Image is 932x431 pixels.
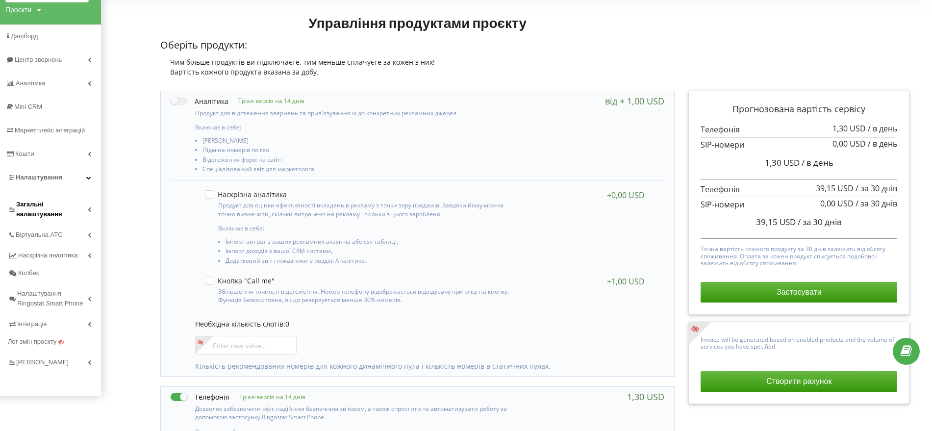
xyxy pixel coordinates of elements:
div: +1,00 USD [607,277,645,286]
p: Продукт для оцінки ефективності вкладень в рекламу з точки зору продажів. Завдяки йому можна точн... [218,201,513,218]
span: Дашборд [11,32,38,40]
li: [PERSON_NAME] [202,137,516,147]
a: Колбек [8,264,101,282]
p: Тріал-версія на 14 днів [228,97,304,105]
a: Інтеграція [8,312,101,333]
a: Загальні налаштування [8,193,101,223]
span: Маркетплейс інтеграцій [15,127,85,134]
span: Mini CRM [14,103,42,110]
span: Загальні налаштування [16,200,88,219]
span: Кошти [15,150,34,157]
h1: Управління продуктами проєкту [160,14,675,31]
p: Телефонія [701,184,897,195]
span: / в день [868,123,897,134]
span: Віртуальна АТС [16,230,63,240]
span: Наскрізна аналітика [18,251,77,260]
a: Лог змін проєкту [8,333,101,351]
div: від + 1,00 USD [605,96,664,106]
span: Налаштування [16,174,62,181]
p: Продукт для відстеження звернень та прив'язування їх до конкретних рекламних джерел. [195,109,516,117]
div: Вартість кожного продукта вказана за добу. [160,67,675,77]
p: Включає в себе: [195,123,516,131]
span: Колбек [18,268,39,278]
span: Інтеграція [17,319,47,329]
span: / за 30 днів [798,216,842,228]
label: Телефонія [171,392,229,402]
li: Спеціалізований звіт для маркетолога [202,166,516,175]
span: 1,30 USD [832,123,866,134]
p: Збільшення точності відстеження. Номер телефону відображається відвідувачу при кліці на кнопку. Ф... [218,287,513,304]
li: Підміна номерів по гео [202,147,516,156]
span: [PERSON_NAME] [16,357,69,367]
li: Відстеження форм на сайті [202,156,516,166]
span: Лог змін проєкту [8,337,56,347]
li: Додатковий звіт і показники в розділі Аналітика. [226,257,513,267]
p: Тріал-версія на 14 днів [229,393,305,401]
p: Включає в себе: [218,224,513,232]
label: Кнопка "Call me" [205,277,275,285]
span: 0 [285,319,289,329]
span: 39,15 USD [756,216,796,228]
span: / за 30 днів [856,198,897,209]
p: SIP-номери [701,139,897,151]
p: Дозволяє забезпечити офіс надійним безпечним зв'язком, а також спростити та автоматизувати роботу... [195,405,516,421]
a: Налаштування Ringostat Smart Phone [8,282,101,312]
label: Аналітика [171,96,228,106]
li: Імпорт витрат з ваших рекламних акаунтів або csv таблиці, [226,238,513,248]
div: +0,00 USD [607,190,645,200]
div: Чим більше продуктів ви підключаєте, тим меньше сплачуєте за кожен з них! [160,57,675,67]
span: Аналiтика [16,79,45,87]
span: / в день [868,138,897,149]
span: 39,15 USD [816,183,854,194]
a: [PERSON_NAME] [8,351,101,371]
p: SIP-номери [701,199,897,210]
span: Центр звернень [15,56,62,63]
p: Точна вартість кожного продукту за 30 днів залежить від обсягу споживання. Оплата за кожен продук... [701,243,897,267]
span: 0,00 USD [820,198,854,209]
span: Налаштування Ringostat Smart Phone [17,289,88,308]
p: Телефонія [701,124,897,135]
span: 0,00 USD [832,138,866,149]
button: Створити рахунок [701,371,897,392]
a: Наскрізна аналітика [8,244,101,264]
a: Віртуальна АТС [8,223,101,244]
label: Наскрізна аналітика [205,190,287,199]
p: Необхідна кількість слотів: [195,319,655,329]
span: / в день [802,157,833,168]
button: Застосувати [701,282,897,303]
li: Імпорт доходів з вашої CRM системи, [226,248,513,257]
input: Enter new value... [195,336,297,355]
p: Оберіть продукти: [160,38,675,52]
span: 1,30 USD [765,157,800,168]
p: Прогнозована вартість сервісу [701,103,897,116]
div: 1,30 USD [627,392,664,402]
span: / за 30 днів [856,183,897,194]
p: Invoice will be generated based on enabled products and the volume of services you have specified [701,334,897,351]
div: Проєкти [5,5,31,15]
p: Кількість рекомендованих номерів для кожного динамічного пула і кількість номерів в статичних пулах. [195,361,655,371]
